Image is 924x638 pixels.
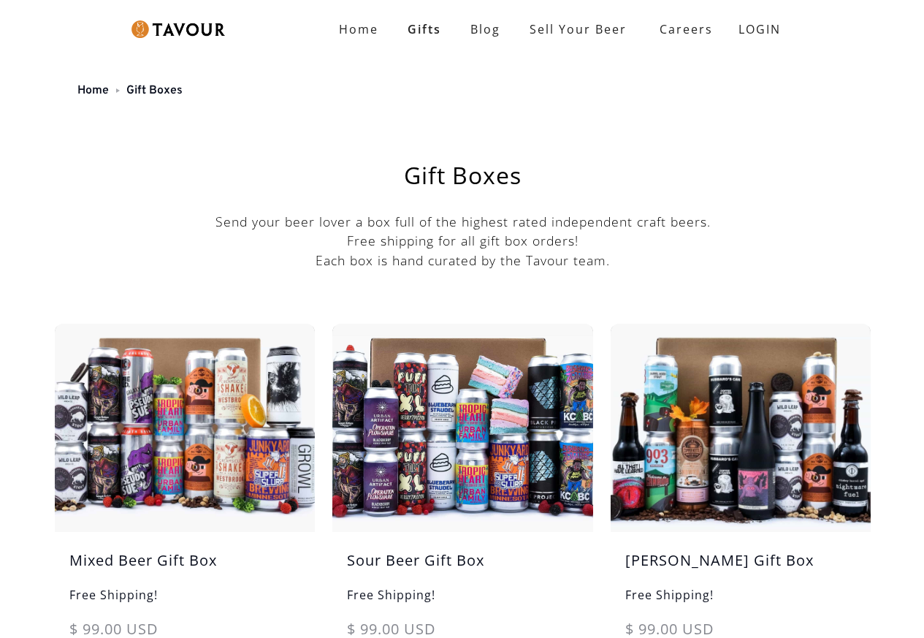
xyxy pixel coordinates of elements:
[126,83,183,98] a: Gift Boxes
[724,15,795,44] a: LOGIN
[332,550,592,586] h5: Sour Beer Gift Box
[324,15,393,44] a: Home
[55,212,871,270] p: Send your beer lover a box full of the highest rated independent craft beers. Free shipping for a...
[55,550,315,586] h5: Mixed Beer Gift Box
[456,15,515,44] a: Blog
[660,15,713,44] strong: Careers
[611,550,871,586] h5: [PERSON_NAME] Gift Box
[55,586,315,618] h6: Free Shipping!
[641,9,724,50] a: Careers
[515,15,641,44] a: Sell Your Beer
[91,164,834,187] h1: Gift Boxes
[77,83,109,98] a: Home
[611,586,871,618] h6: Free Shipping!
[339,21,378,37] strong: Home
[332,586,592,618] h6: Free Shipping!
[393,15,456,44] a: Gifts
